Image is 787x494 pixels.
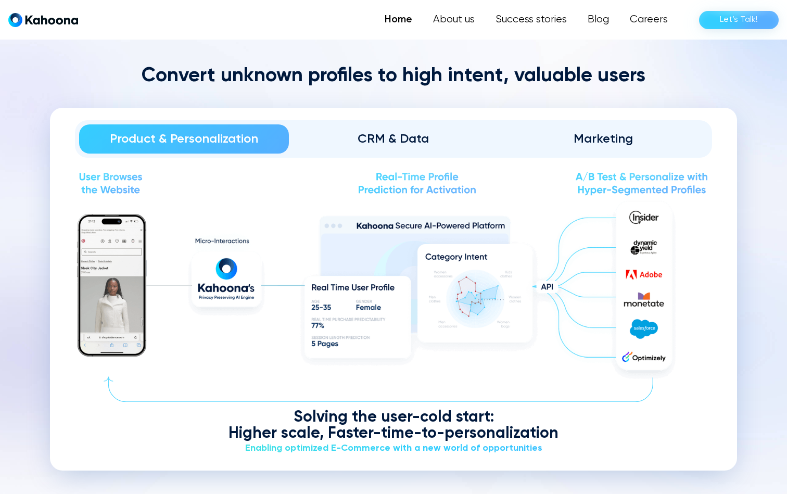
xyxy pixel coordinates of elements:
[577,9,619,30] a: Blog
[485,9,577,30] a: Success stories
[75,442,712,455] div: Enabling optimized E-Commerce with a new world of opportunities
[423,9,485,30] a: About us
[94,131,274,147] div: Product & Personalization
[303,131,484,147] div: CRM & Data
[75,410,712,442] div: Solving the user-cold start: Higher scale, Faster-time-to-personalization
[513,131,693,147] div: Marketing
[720,11,758,28] div: Let’s Talk!
[374,9,423,30] a: Home
[619,9,678,30] a: Careers
[8,12,78,28] a: home
[50,64,737,89] h2: Convert unknown profiles to high intent, valuable users
[699,11,779,29] a: Let’s Talk!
